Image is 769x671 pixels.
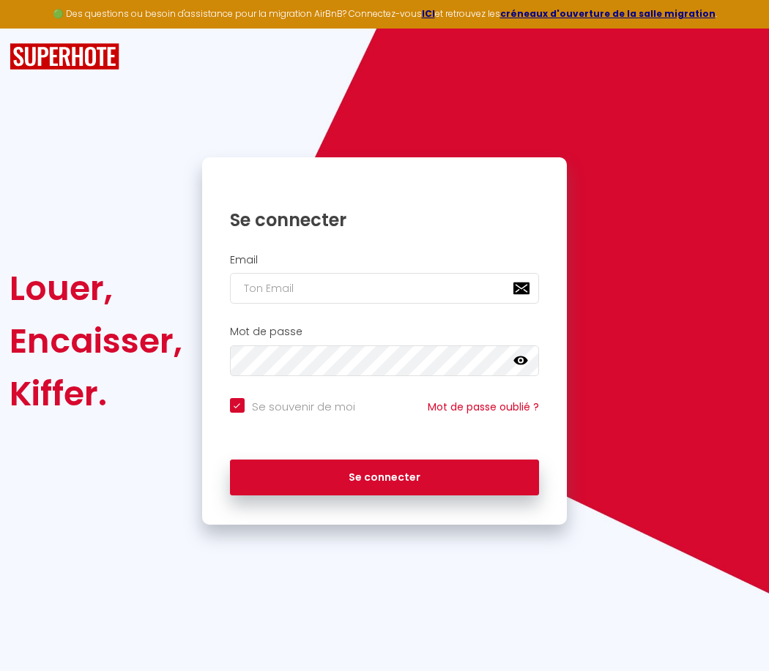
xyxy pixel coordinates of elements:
button: Se connecter [230,460,540,496]
a: ICI [422,7,435,20]
div: Louer, [10,262,182,315]
div: Kiffer. [10,367,182,420]
a: Mot de passe oublié ? [428,400,539,414]
a: créneaux d'ouverture de la salle migration [500,7,716,20]
input: Ton Email [230,273,540,304]
h1: Se connecter [230,209,540,231]
img: SuperHote logo [10,43,119,70]
h2: Email [230,254,540,266]
h2: Mot de passe [230,326,540,338]
div: Encaisser, [10,315,182,367]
